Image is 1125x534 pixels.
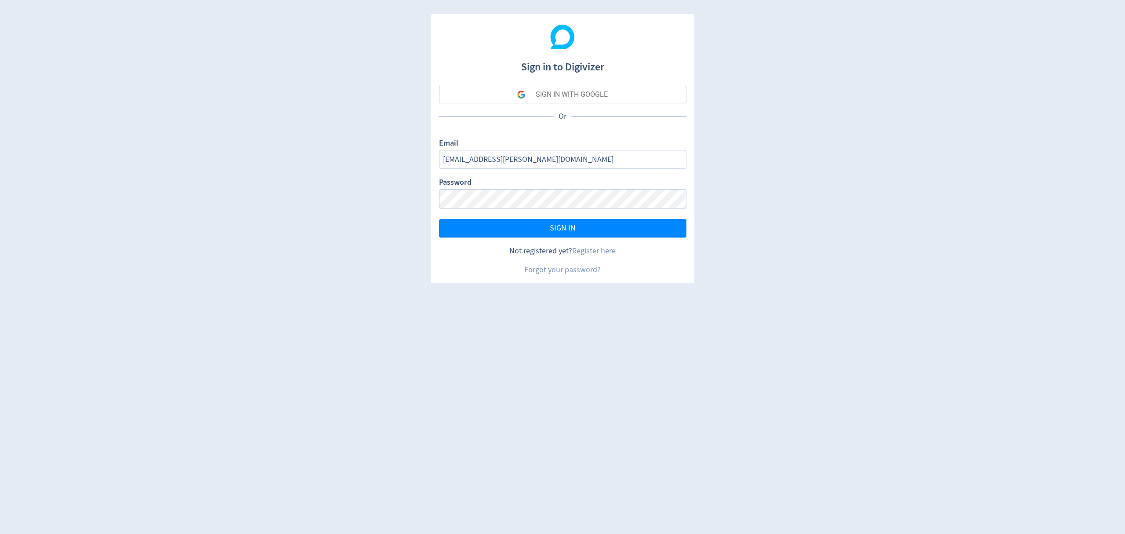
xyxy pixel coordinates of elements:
span: SIGN IN [550,224,576,232]
img: Digivizer Logo [550,25,575,49]
label: Email [439,138,458,150]
div: Not registered yet? [439,245,686,256]
button: SIGN IN WITH GOOGLE [439,86,686,103]
a: Register here [572,246,616,256]
label: Password [439,177,472,189]
h1: Sign in to Digivizer [439,52,686,75]
button: SIGN IN [439,219,686,238]
p: Or [554,111,571,122]
a: Forgot your password? [524,265,601,275]
div: SIGN IN WITH GOOGLE [536,86,608,103]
